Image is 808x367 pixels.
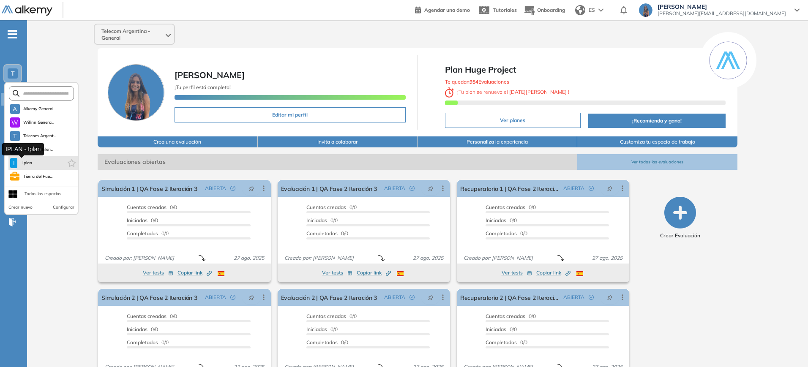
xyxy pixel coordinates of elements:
button: Copiar link [536,268,571,278]
img: Foto de perfil [108,64,164,121]
span: pushpin [428,185,434,192]
span: Iniciadas [306,326,327,332]
span: 0/0 [306,230,348,237]
span: Alkemy General [23,106,54,112]
span: Completados [486,339,517,345]
button: Ver tests [322,268,352,278]
img: arrow [598,8,603,12]
span: [PERSON_NAME] [175,70,245,80]
span: Willinn Genera... [23,119,55,126]
span: Cuentas creadas [306,313,346,319]
span: 0/0 [486,230,527,237]
span: pushpin [248,185,254,192]
span: ABIERTA [384,185,405,192]
span: Agendar una demo [424,7,470,13]
span: pushpin [607,185,613,192]
span: Completados [127,339,158,345]
a: Evaluación 1 | QA Fase 2 Iteración 3 [281,180,377,197]
span: Cuentas creadas [306,204,346,210]
span: Iniciadas [127,326,147,332]
span: ABIERTA [384,294,405,301]
span: 0/0 [486,217,517,223]
a: Simulación 2 | QA Fase 2 Iteración 3 [101,289,197,306]
span: Tierra del Fue... [23,173,53,180]
span: 0/0 [127,217,158,223]
span: 0/0 [486,313,536,319]
span: ABIERTA [205,185,226,192]
button: pushpin [421,291,440,304]
img: clock-svg [445,87,454,98]
span: 0/0 [306,313,357,319]
div: Todos los espacios [25,190,61,197]
img: ESP [576,271,583,276]
button: Invita a colaborar [258,136,418,147]
span: Crear Evaluación [660,232,700,239]
span: I [13,160,15,166]
button: Ver planes [445,113,581,128]
a: Agendar una demo [415,4,470,14]
span: Completados [306,339,338,345]
span: check-circle [409,186,415,191]
span: Telecom Argentina - General [101,28,164,41]
span: A [13,106,17,112]
span: ABIERTA [205,294,226,301]
span: Onboarding [537,7,565,13]
span: Creado por: [PERSON_NAME] [281,254,357,262]
span: ¡ Tu plan se renueva el ! [445,89,570,95]
span: Completados [127,230,158,237]
span: 0/0 [127,204,177,210]
a: Simulación 1 | QA Fase 2 Iteración 3 [101,180,197,197]
span: Copiar link [357,269,391,277]
button: Configurar [53,204,74,211]
span: Completados [306,230,338,237]
span: 0/0 [127,230,169,237]
button: Crea una evaluación [98,136,257,147]
span: pushpin [248,294,254,301]
span: Tutoriales [493,7,517,13]
span: ES [589,6,595,14]
div: IPLAN - Iplan [2,143,44,155]
span: pushpin [607,294,613,301]
span: 0/0 [486,204,536,210]
span: 27 ago. 2025 [230,254,268,262]
span: Iniciadas [486,326,506,332]
span: 0/0 [127,313,177,319]
img: world [575,5,585,15]
span: Creado por: [PERSON_NAME] [101,254,177,262]
span: Iplan [21,160,33,166]
span: 0/0 [486,339,527,345]
span: check-circle [589,295,594,300]
b: 954 [470,79,478,85]
a: Recuperatorio 1 | QA Fase 2 Iteración 3 [460,180,560,197]
span: Copiar link [177,269,212,277]
button: Ver tests [502,268,532,278]
span: 0/0 [127,326,158,332]
span: Creado por: [PERSON_NAME] [460,254,536,262]
span: Telecom Argent... [23,133,57,139]
span: 0/0 [306,217,338,223]
span: Completados [486,230,517,237]
button: Ver tests [143,268,173,278]
span: Copiar link [536,269,571,277]
span: check-circle [230,186,235,191]
span: check-circle [409,295,415,300]
span: ¡Tu perfil está completo! [175,84,231,90]
span: check-circle [230,295,235,300]
b: [DATE][PERSON_NAME] [508,89,568,95]
span: 0/0 [306,204,357,210]
span: 0/0 [306,326,338,332]
span: Cuentas creadas [127,313,167,319]
span: [PERSON_NAME][EMAIL_ADDRESS][DOMAIN_NAME] [658,10,786,17]
button: pushpin [421,182,440,195]
span: Cuentas creadas [486,313,525,319]
button: pushpin [601,182,619,195]
span: Te quedan Evaluaciones [445,79,509,85]
span: Iniciadas [306,217,327,223]
span: 0/0 [486,326,517,332]
span: Plan Huge Project [445,63,726,76]
button: pushpin [601,291,619,304]
span: 0/0 [306,339,348,345]
span: Iniciadas [127,217,147,223]
span: Cuentas creadas [486,204,525,210]
button: Crear nuevo [8,204,33,211]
